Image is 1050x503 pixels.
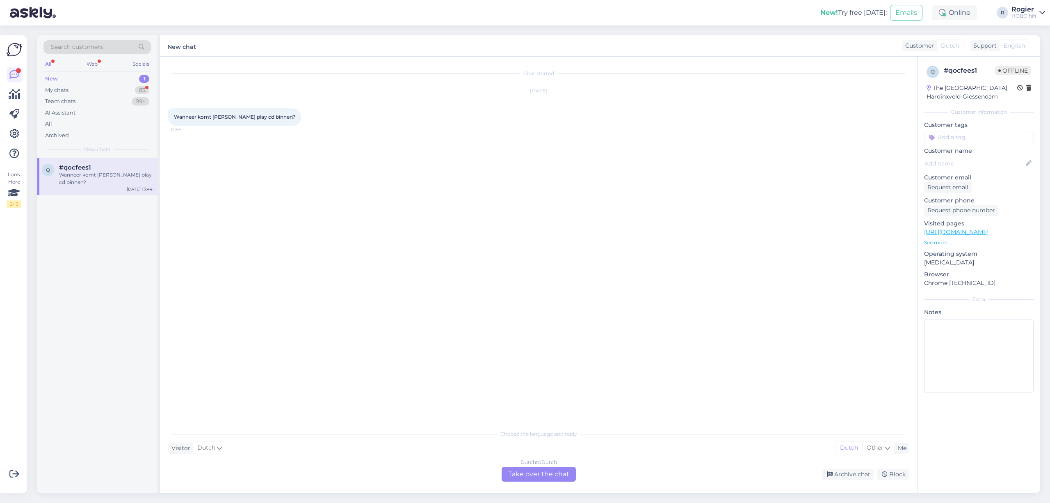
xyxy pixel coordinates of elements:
[520,459,557,466] div: Dutch to Dutch
[820,8,887,18] div: Try free [DATE]:
[7,171,21,208] div: Look Here
[171,126,201,132] span: 13:44
[45,97,75,106] div: Team chats
[45,86,68,94] div: My chats
[924,228,988,236] a: [URL][DOMAIN_NAME]
[168,430,909,438] div: Choose the language and reply
[46,167,50,173] span: q
[924,205,998,216] div: Request phone number
[502,467,576,482] div: Take over the chat
[924,131,1034,143] input: Add a tag
[131,59,151,69] div: Socials
[51,43,103,51] span: Search customers
[1004,41,1025,50] span: English
[85,59,99,69] div: Web
[867,444,883,451] span: Other
[995,66,1031,75] span: Offline
[924,159,1024,168] input: Add name
[890,5,922,21] button: Emails
[924,258,1034,267] p: [MEDICAL_DATA]
[132,97,149,106] div: 99+
[59,164,91,171] span: #qocfees1
[127,186,153,192] div: [DATE] 13:44
[924,308,1034,317] p: Notes
[895,444,906,452] div: Me
[43,59,53,69] div: All
[168,444,190,452] div: Visitor
[135,86,149,94] div: 83
[924,250,1034,258] p: Operating system
[7,200,21,208] div: 2 / 3
[944,66,995,76] div: # qocfees1
[1011,6,1036,13] div: Rogier
[941,41,959,50] span: Dutch
[924,121,1034,129] p: Customer tags
[45,120,52,128] div: All
[924,182,972,193] div: Request email
[924,219,1034,228] p: Visited pages
[197,443,215,452] span: Dutch
[924,196,1034,205] p: Customer phone
[139,75,149,83] div: 1
[836,442,862,454] div: Dutch
[84,146,110,153] span: New chats
[927,84,1017,101] div: The [GEOGRAPHIC_DATA], Hardinxveld-Giessendam
[59,171,153,186] div: Wanneer komt [PERSON_NAME] play cd binnen?
[45,131,69,140] div: Archived
[168,87,909,94] div: [DATE]
[820,9,838,16] b: New!
[7,42,22,57] img: Askly Logo
[970,41,997,50] div: Support
[924,279,1034,287] p: Chrome [TECHNICAL_ID]
[924,239,1034,246] p: See more ...
[167,40,196,51] label: New chat
[932,5,977,20] div: Online
[931,69,935,75] span: q
[1011,13,1036,19] div: HOBO hifi
[45,109,75,117] div: AI Assistant
[924,147,1034,155] p: Customer name
[822,469,874,480] div: Archive chat
[902,41,934,50] div: Customer
[924,296,1034,303] div: Extra
[877,469,909,480] div: Block
[924,108,1034,116] div: Customer information
[45,75,58,83] div: New
[174,114,295,120] span: Wanneer komt [PERSON_NAME] play cd binnen?
[924,270,1034,279] p: Browser
[997,7,1008,18] div: R
[924,173,1034,182] p: Customer email
[168,70,909,77] div: Chat started
[1011,6,1045,19] a: RogierHOBO hifi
